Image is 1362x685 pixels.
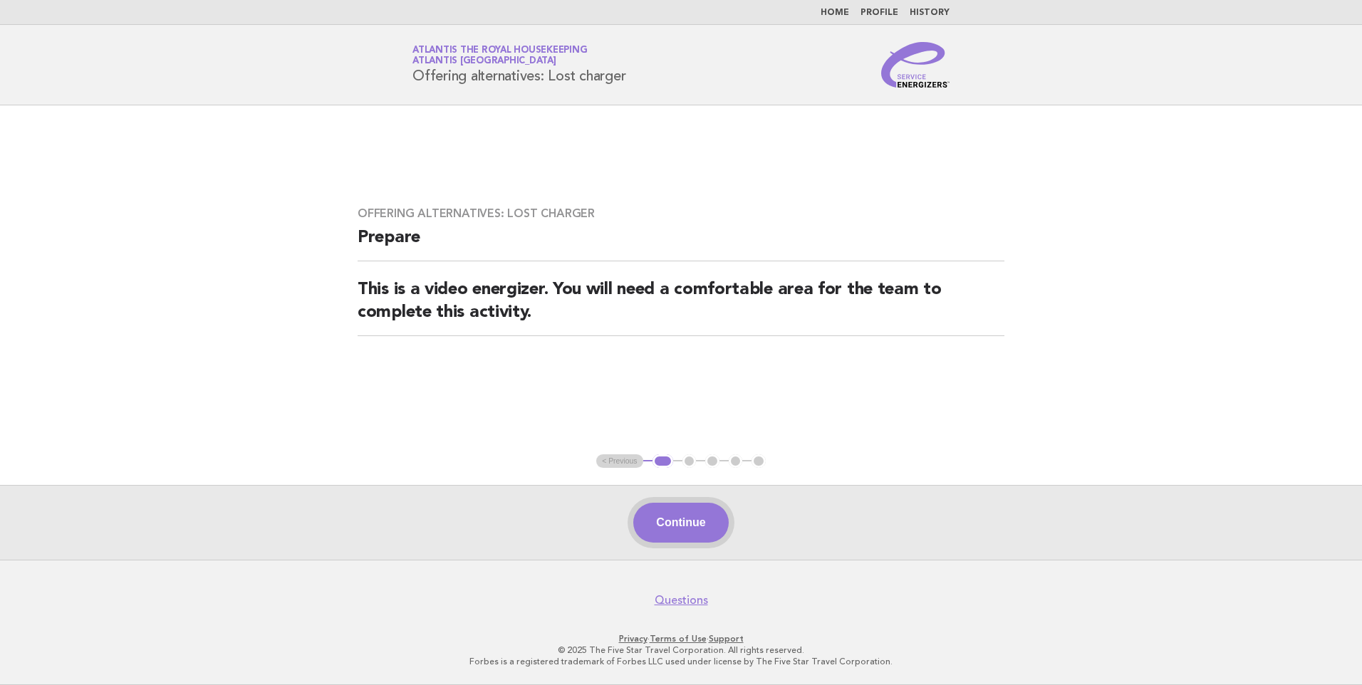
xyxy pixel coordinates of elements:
a: Questions [655,593,708,607]
a: History [910,9,950,17]
a: Atlantis the Royal HousekeepingAtlantis [GEOGRAPHIC_DATA] [412,46,587,66]
p: Forbes is a registered trademark of Forbes LLC used under license by The Five Star Travel Corpora... [245,656,1117,667]
button: 1 [653,454,673,469]
a: Terms of Use [650,634,707,644]
p: © 2025 The Five Star Travel Corporation. All rights reserved. [245,644,1117,656]
span: Atlantis [GEOGRAPHIC_DATA] [412,57,556,66]
img: Service Energizers [881,42,950,88]
p: · · [245,633,1117,644]
h2: Prepare [358,226,1004,261]
a: Home [821,9,849,17]
a: Support [709,634,744,644]
button: Continue [633,503,728,543]
h1: Offering alternatives: Lost charger [412,46,625,83]
a: Profile [861,9,898,17]
h2: This is a video energizer. You will need a comfortable area for the team to complete this activity. [358,278,1004,336]
h3: Offering alternatives: Lost charger [358,206,1004,221]
a: Privacy [619,634,648,644]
